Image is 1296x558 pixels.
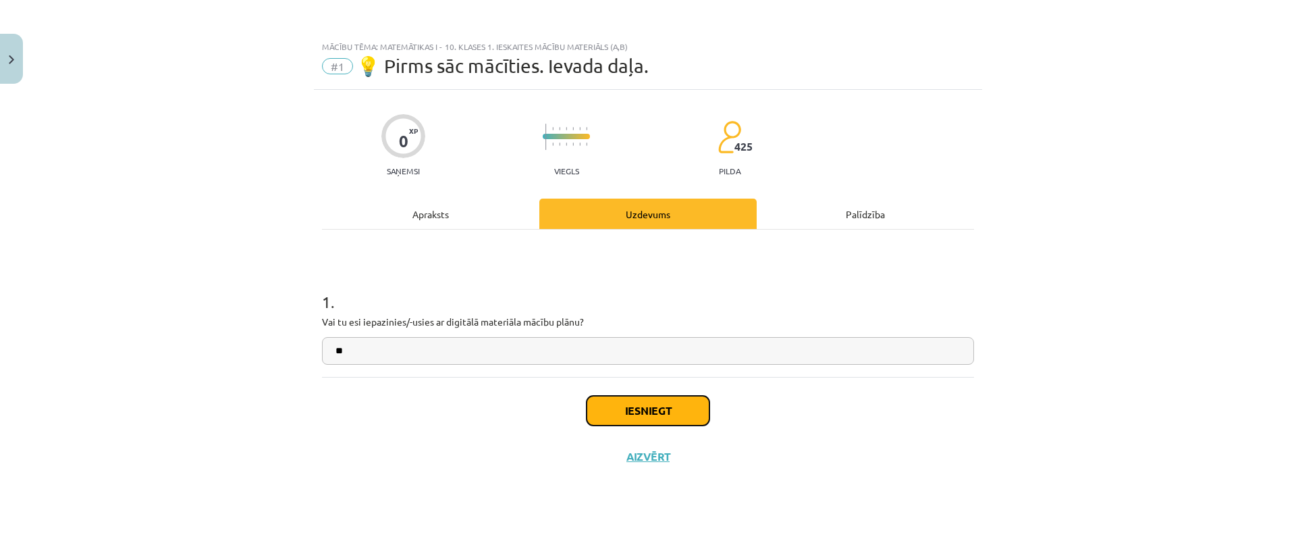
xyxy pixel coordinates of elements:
span: 💡 Pirms sāc mācīties. Ievada daļa. [356,55,649,77]
p: Vai tu esi iepazinies/-usies ar digitālā materiāla mācību plānu? [322,315,974,329]
div: 0 [399,132,408,151]
img: icon-short-line-57e1e144782c952c97e751825c79c345078a6d821885a25fce030b3d8c18986b.svg [566,143,567,146]
div: Apraksts [322,199,539,229]
span: 425 [734,141,753,153]
div: Mācību tēma: Matemātikas i - 10. klases 1. ieskaites mācību materiāls (a,b) [322,42,974,51]
img: students-c634bb4e5e11cddfef0936a35e636f08e4e9abd3cc4e673bd6f9a4125e45ecb1.svg [718,120,741,154]
p: Viegls [554,166,579,176]
button: Aizvērt [622,450,674,463]
img: icon-long-line-d9ea69661e0d244f92f715978eff75569469978d946b2353a9bb055b3ed8787d.svg [545,124,547,150]
button: Iesniegt [587,396,709,426]
span: XP [409,127,418,134]
p: Saņemsi [381,166,425,176]
img: icon-short-line-57e1e144782c952c97e751825c79c345078a6d821885a25fce030b3d8c18986b.svg [566,127,567,130]
img: icon-short-line-57e1e144782c952c97e751825c79c345078a6d821885a25fce030b3d8c18986b.svg [572,143,574,146]
img: icon-short-line-57e1e144782c952c97e751825c79c345078a6d821885a25fce030b3d8c18986b.svg [552,127,553,130]
h1: 1 . [322,269,974,311]
div: Palīdzība [757,199,974,229]
img: icon-short-line-57e1e144782c952c97e751825c79c345078a6d821885a25fce030b3d8c18986b.svg [572,127,574,130]
img: icon-short-line-57e1e144782c952c97e751825c79c345078a6d821885a25fce030b3d8c18986b.svg [586,127,587,130]
img: icon-short-line-57e1e144782c952c97e751825c79c345078a6d821885a25fce030b3d8c18986b.svg [559,143,560,146]
div: Uzdevums [539,199,757,229]
img: icon-short-line-57e1e144782c952c97e751825c79c345078a6d821885a25fce030b3d8c18986b.svg [579,127,580,130]
span: #1 [322,58,353,74]
img: icon-close-lesson-0947bae3869378f0d4975bcd49f059093ad1ed9edebbc8119c70593378902aed.svg [9,55,14,64]
img: icon-short-line-57e1e144782c952c97e751825c79c345078a6d821885a25fce030b3d8c18986b.svg [586,143,587,146]
img: icon-short-line-57e1e144782c952c97e751825c79c345078a6d821885a25fce030b3d8c18986b.svg [579,143,580,146]
img: icon-short-line-57e1e144782c952c97e751825c79c345078a6d821885a25fce030b3d8c18986b.svg [559,127,560,130]
p: pilda [719,166,740,176]
img: icon-short-line-57e1e144782c952c97e751825c79c345078a6d821885a25fce030b3d8c18986b.svg [552,143,553,146]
